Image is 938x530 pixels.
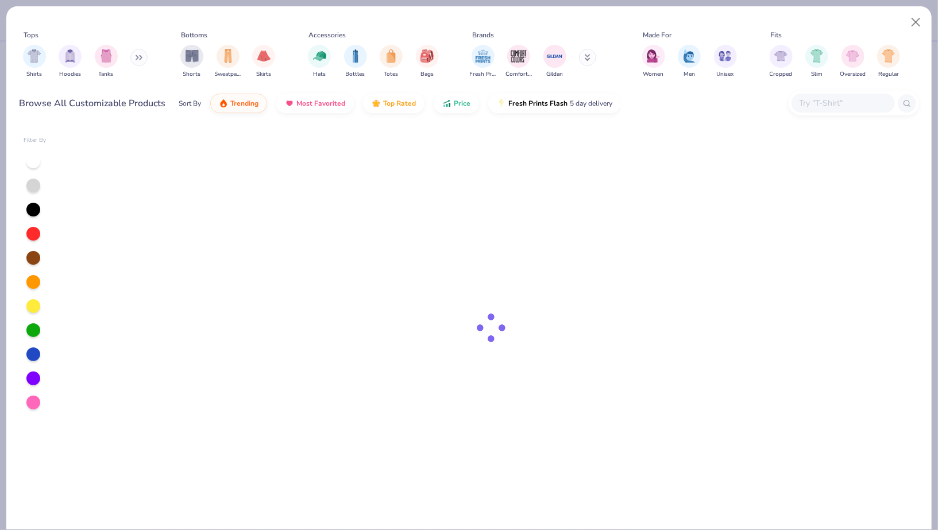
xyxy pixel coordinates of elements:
[647,49,660,63] img: Women Image
[840,45,866,79] button: filter button
[257,49,271,63] img: Skirts Image
[252,45,275,79] button: filter button
[840,70,866,79] span: Oversized
[510,48,527,65] img: Comfort Colors Image
[488,94,621,113] button: Fresh Prints Flash5 day delivery
[678,45,701,79] div: filter for Men
[643,30,671,40] div: Made For
[811,70,823,79] span: Slim
[805,45,828,79] div: filter for Slim
[100,49,113,63] img: Tanks Image
[182,30,208,40] div: Bottoms
[23,45,46,79] div: filter for Shirts
[20,96,166,110] div: Browse All Customizable Products
[420,70,434,79] span: Bags
[349,49,362,63] img: Bottles Image
[219,99,228,108] img: trending.gif
[215,45,241,79] div: filter for Sweatpants
[285,99,294,108] img: most_fav.gif
[179,98,201,109] div: Sort By
[642,45,665,79] div: filter for Women
[276,94,354,113] button: Most Favorited
[683,49,696,63] img: Men Image
[719,49,732,63] img: Unisex Image
[770,45,793,79] div: filter for Cropped
[26,70,42,79] span: Shirts
[59,70,81,79] span: Hoodies
[714,45,737,79] button: filter button
[59,45,82,79] button: filter button
[416,45,439,79] button: filter button
[774,49,788,63] img: Cropped Image
[215,45,241,79] button: filter button
[878,70,899,79] span: Regular
[99,70,114,79] span: Tanks
[546,48,563,65] img: Gildan Image
[313,70,326,79] span: Hats
[28,49,41,63] img: Shirts Image
[882,49,895,63] img: Regular Image
[385,49,397,63] img: Totes Image
[877,45,900,79] button: filter button
[372,99,381,108] img: TopRated.gif
[474,48,492,65] img: Fresh Prints Image
[714,45,737,79] div: filter for Unisex
[570,97,612,110] span: 5 day delivery
[472,30,494,40] div: Brands
[454,99,470,108] span: Price
[95,45,118,79] button: filter button
[805,45,828,79] button: filter button
[684,70,695,79] span: Men
[546,70,563,79] span: Gildan
[840,45,866,79] div: filter for Oversized
[180,45,203,79] button: filter button
[770,70,793,79] span: Cropped
[346,70,365,79] span: Bottles
[717,70,734,79] span: Unisex
[24,30,38,40] div: Tops
[505,70,532,79] span: Comfort Colors
[905,11,927,33] button: Close
[230,99,258,108] span: Trending
[470,45,496,79] div: filter for Fresh Prints
[470,70,496,79] span: Fresh Prints
[95,45,118,79] div: filter for Tanks
[384,70,399,79] span: Totes
[798,96,887,110] input: Try "T-Shirt"
[678,45,701,79] button: filter button
[183,70,201,79] span: Shorts
[344,45,367,79] button: filter button
[470,45,496,79] button: filter button
[215,70,241,79] span: Sweatpants
[420,49,433,63] img: Bags Image
[308,45,331,79] div: filter for Hats
[210,94,267,113] button: Trending
[180,45,203,79] div: filter for Shorts
[313,49,326,63] img: Hats Image
[308,45,331,79] button: filter button
[23,45,46,79] button: filter button
[543,45,566,79] button: filter button
[505,45,532,79] div: filter for Comfort Colors
[59,45,82,79] div: filter for Hoodies
[383,99,416,108] span: Top Rated
[186,49,199,63] img: Shorts Image
[810,49,823,63] img: Slim Image
[64,49,76,63] img: Hoodies Image
[416,45,439,79] div: filter for Bags
[309,30,346,40] div: Accessories
[497,99,506,108] img: flash.gif
[643,70,664,79] span: Women
[24,136,47,145] div: Filter By
[252,45,275,79] div: filter for Skirts
[363,94,424,113] button: Top Rated
[256,70,271,79] span: Skirts
[877,45,900,79] div: filter for Regular
[846,49,859,63] img: Oversized Image
[543,45,566,79] div: filter for Gildan
[380,45,403,79] button: filter button
[380,45,403,79] div: filter for Totes
[642,45,665,79] button: filter button
[434,94,479,113] button: Price
[508,99,568,108] span: Fresh Prints Flash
